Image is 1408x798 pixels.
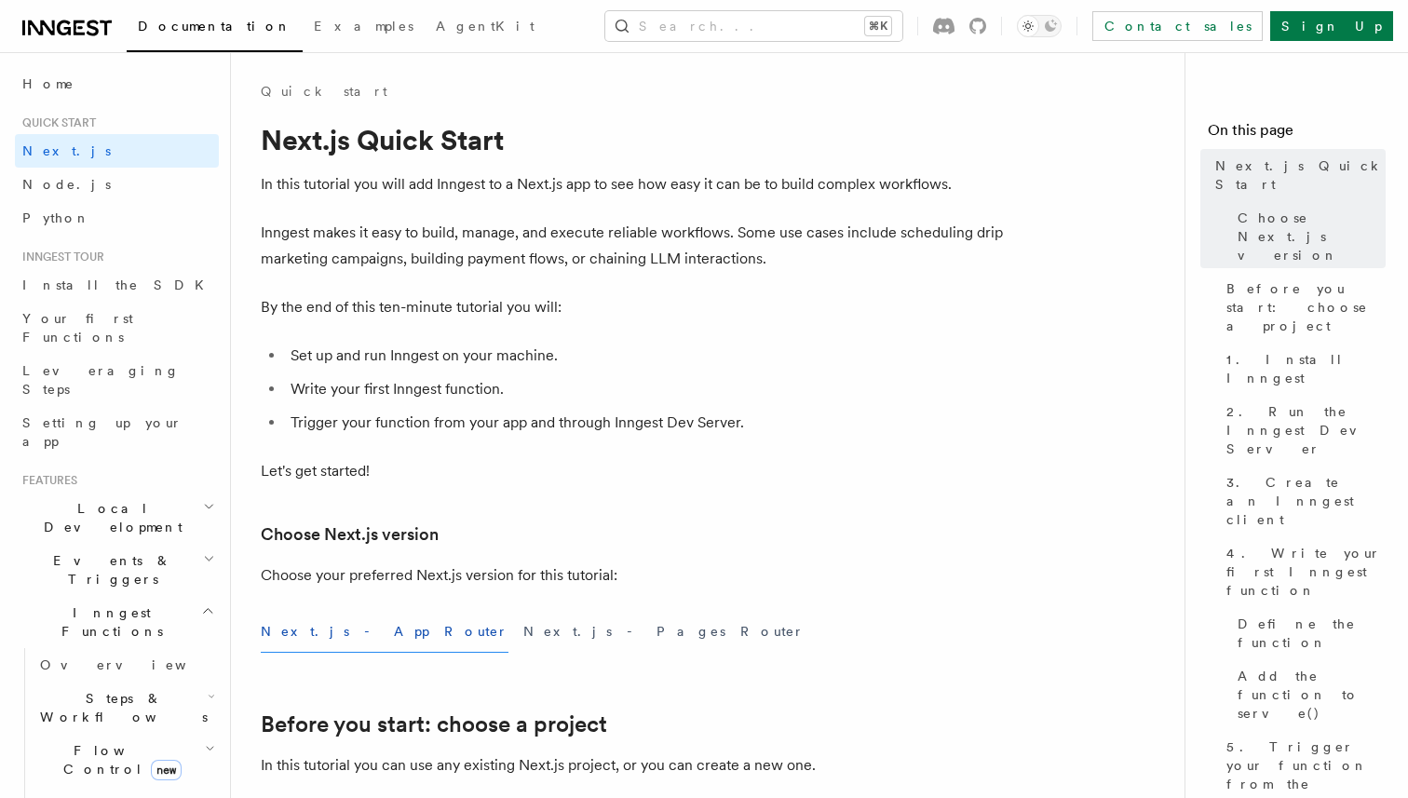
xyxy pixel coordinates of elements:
[15,268,219,302] a: Install the SDK
[1230,607,1386,659] a: Define the function
[285,376,1006,402] li: Write your first Inngest function.
[15,250,104,264] span: Inngest tour
[1219,395,1386,466] a: 2. Run the Inngest Dev Server
[22,210,90,225] span: Python
[15,115,96,130] span: Quick start
[1226,279,1386,335] span: Before you start: choose a project
[314,19,413,34] span: Examples
[261,220,1006,272] p: Inngest makes it easy to build, manage, and execute reliable workflows. Some use cases include sc...
[1230,659,1386,730] a: Add the function to serve()
[261,521,439,548] a: Choose Next.js version
[1219,536,1386,607] a: 4. Write your first Inngest function
[33,689,208,726] span: Steps & Workflows
[15,596,219,648] button: Inngest Functions
[22,311,133,345] span: Your first Functions
[1208,149,1386,201] a: Next.js Quick Start
[1219,343,1386,395] a: 1. Install Inngest
[261,171,1006,197] p: In this tutorial you will add Inngest to a Next.js app to see how easy it can be to build complex...
[261,711,607,737] a: Before you start: choose a project
[1215,156,1386,194] span: Next.js Quick Start
[605,11,902,41] button: Search...⌘K
[138,19,291,34] span: Documentation
[15,201,219,235] a: Python
[436,19,535,34] span: AgentKit
[285,343,1006,369] li: Set up and run Inngest on your machine.
[15,473,77,488] span: Features
[1226,473,1386,529] span: 3. Create an Inngest client
[303,6,425,50] a: Examples
[523,611,805,653] button: Next.js - Pages Router
[1238,667,1386,723] span: Add the function to serve()
[15,499,203,536] span: Local Development
[33,648,219,682] a: Overview
[1238,209,1386,264] span: Choose Next.js version
[261,458,1006,484] p: Let's get started!
[15,544,219,596] button: Events & Triggers
[1226,544,1386,600] span: 4. Write your first Inngest function
[1226,402,1386,458] span: 2. Run the Inngest Dev Server
[261,82,387,101] a: Quick start
[22,74,74,93] span: Home
[33,734,219,786] button: Flow Controlnew
[15,67,219,101] a: Home
[425,6,546,50] a: AgentKit
[1219,466,1386,536] a: 3. Create an Inngest client
[15,492,219,544] button: Local Development
[1238,615,1386,652] span: Define the function
[261,752,1006,778] p: In this tutorial you can use any existing Next.js project, or you can create a new one.
[15,302,219,354] a: Your first Functions
[15,354,219,406] a: Leveraging Steps
[22,143,111,158] span: Next.js
[22,363,180,397] span: Leveraging Steps
[15,168,219,201] a: Node.js
[33,741,205,778] span: Flow Control
[261,294,1006,320] p: By the end of this ten-minute tutorial you will:
[22,177,111,192] span: Node.js
[22,415,183,449] span: Setting up your app
[22,277,215,292] span: Install the SDK
[1226,350,1386,387] span: 1. Install Inngest
[1017,15,1062,37] button: Toggle dark mode
[261,611,508,653] button: Next.js - App Router
[1208,119,1386,149] h4: On this page
[1270,11,1393,41] a: Sign Up
[151,760,182,780] span: new
[1092,11,1263,41] a: Contact sales
[40,657,232,672] span: Overview
[127,6,303,52] a: Documentation
[1230,201,1386,272] a: Choose Next.js version
[33,682,219,734] button: Steps & Workflows
[15,603,201,641] span: Inngest Functions
[865,17,891,35] kbd: ⌘K
[1219,272,1386,343] a: Before you start: choose a project
[15,406,219,458] a: Setting up your app
[15,134,219,168] a: Next.js
[285,410,1006,436] li: Trigger your function from your app and through Inngest Dev Server.
[261,123,1006,156] h1: Next.js Quick Start
[261,562,1006,588] p: Choose your preferred Next.js version for this tutorial:
[15,551,203,588] span: Events & Triggers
